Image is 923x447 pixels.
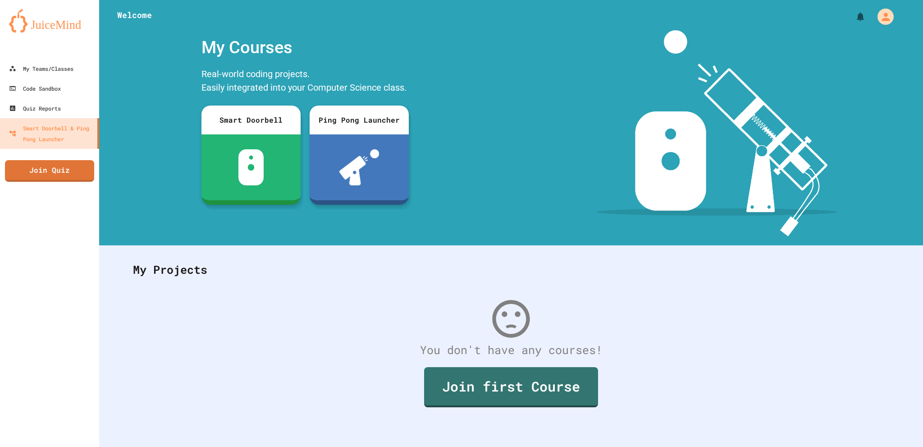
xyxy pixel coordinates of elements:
div: My Courses [197,30,413,65]
div: My Projects [124,252,898,287]
div: Quiz Reports [9,103,61,114]
img: ppl-with-ball.png [339,149,379,185]
div: Code Sandbox [9,83,61,94]
div: Smart Doorbell & Ping Pong Launcher [9,123,94,144]
div: Ping Pong Launcher [310,106,409,134]
a: Join first Course [424,367,598,407]
img: banner-image-my-projects.png [596,30,838,236]
div: Smart Doorbell [201,106,301,134]
div: My Account [868,6,896,27]
div: My Teams/Classes [9,63,73,74]
img: logo-orange.svg [9,9,90,32]
div: You don't have any courses! [124,341,898,359]
a: Join Quiz [5,160,94,182]
div: Real-world coding projects. Easily integrated into your Computer Science class. [197,65,413,99]
img: sdb-white.svg [238,149,264,185]
div: My Notifications [838,9,868,24]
